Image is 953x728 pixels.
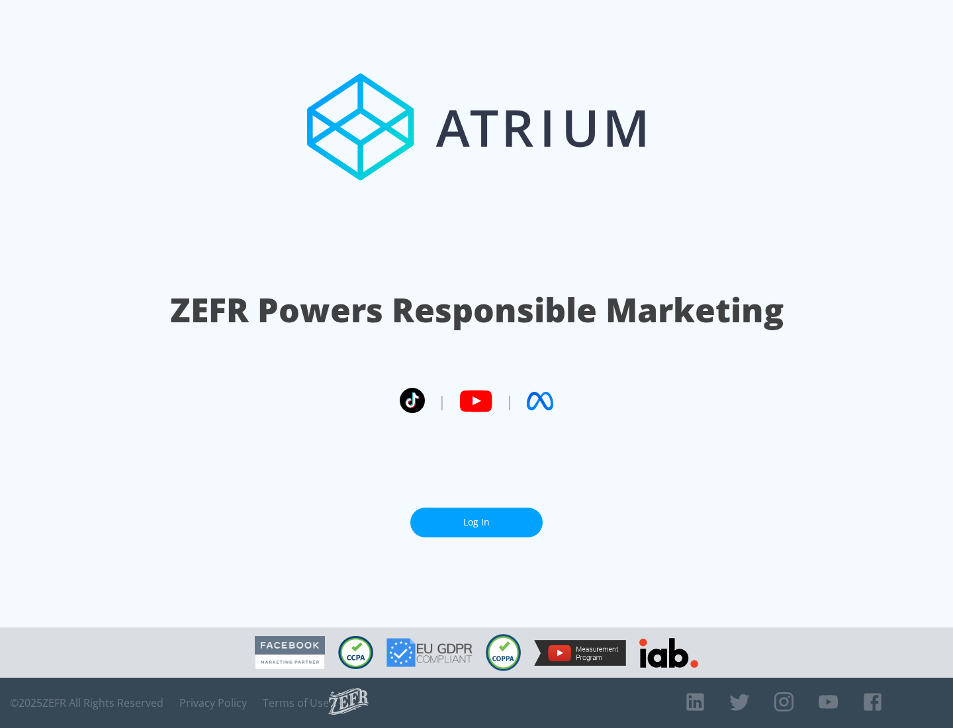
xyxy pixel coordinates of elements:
img: IAB [639,638,698,668]
span: | [438,391,446,411]
span: | [506,391,514,411]
img: COPPA Compliant [486,634,521,671]
h1: ZEFR Powers Responsible Marketing [170,287,784,333]
img: YouTube Measurement Program [534,640,626,666]
a: Log In [410,508,543,537]
a: Privacy Policy [179,696,247,709]
img: Facebook Marketing Partner [255,636,325,670]
span: © 2025 ZEFR All Rights Reserved [10,696,163,709]
img: GDPR Compliant [386,638,473,667]
img: CCPA Compliant [338,636,373,669]
a: Terms of Use [263,696,329,709]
